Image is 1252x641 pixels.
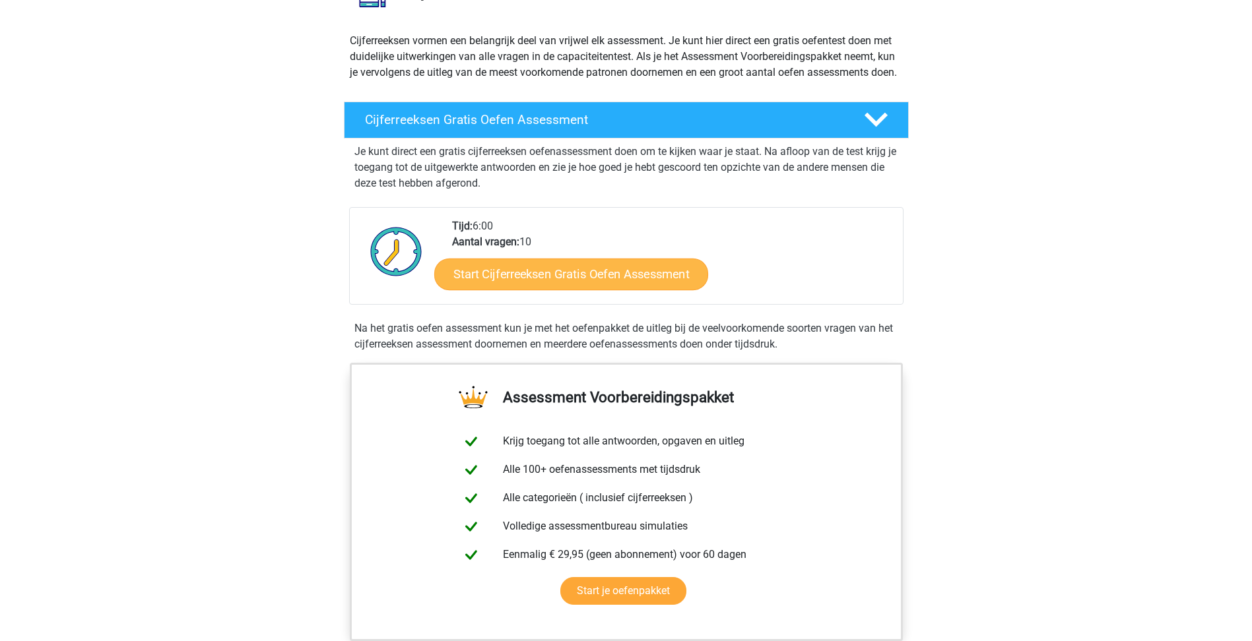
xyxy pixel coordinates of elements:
b: Tijd: [452,220,473,232]
img: Klok [363,218,430,284]
p: Je kunt direct een gratis cijferreeksen oefenassessment doen om te kijken waar je staat. Na afloo... [354,144,898,191]
h4: Cijferreeksen Gratis Oefen Assessment [365,112,843,127]
p: Cijferreeksen vormen een belangrijk deel van vrijwel elk assessment. Je kunt hier direct een grat... [350,33,903,80]
div: 6:00 10 [442,218,902,304]
a: Cijferreeksen Gratis Oefen Assessment [339,102,914,138]
a: Start Cijferreeksen Gratis Oefen Assessment [434,258,708,290]
a: Start je oefenpakket [560,577,686,605]
b: Aantal vragen: [452,235,519,248]
div: Na het gratis oefen assessment kun je met het oefenpakket de uitleg bij de veelvoorkomende soorte... [349,320,904,352]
